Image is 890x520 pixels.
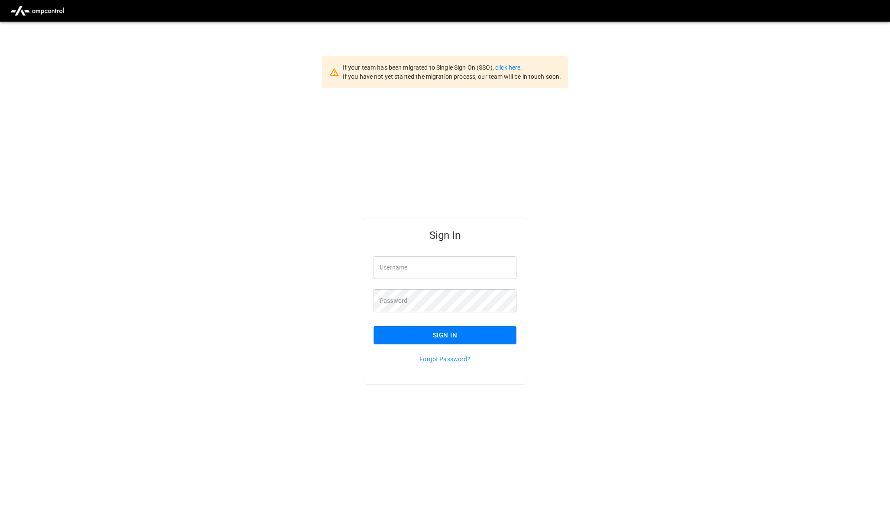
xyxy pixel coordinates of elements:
p: Forgot Password? [374,355,516,363]
img: ampcontrol.io logo [7,3,68,19]
h5: Sign In [374,228,516,242]
span: If you have not yet started the migration process, our team will be in touch soon. [343,73,561,80]
span: If your team has been migrated to Single Sign On (SSO), [343,64,495,71]
button: Sign In [374,326,516,344]
a: click here. [495,64,522,71]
